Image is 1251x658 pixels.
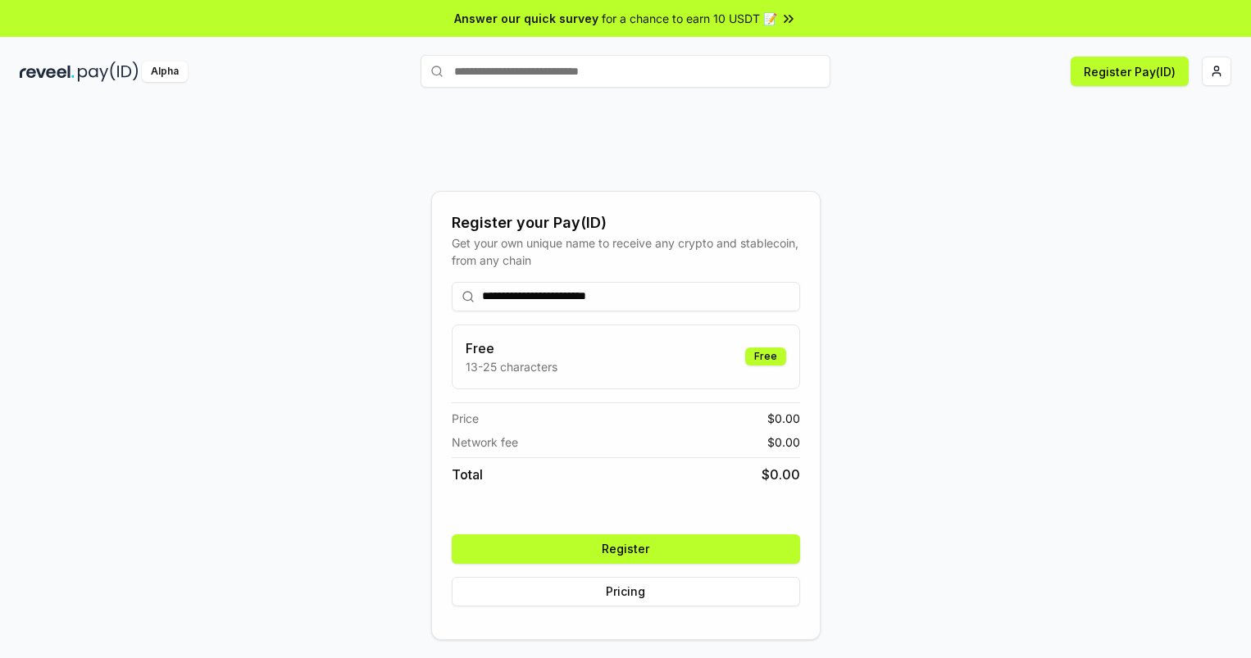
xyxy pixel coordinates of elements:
[452,465,483,484] span: Total
[466,338,557,358] h3: Free
[452,577,800,606] button: Pricing
[454,10,598,27] span: Answer our quick survey
[1071,57,1189,86] button: Register Pay(ID)
[745,347,786,365] div: Free
[767,433,800,451] span: $ 0.00
[452,534,800,564] button: Register
[452,234,800,269] div: Get your own unique name to receive any crypto and stablecoin, from any chain
[20,61,75,82] img: reveel_dark
[767,410,800,427] span: $ 0.00
[452,211,800,234] div: Register your Pay(ID)
[78,61,139,82] img: pay_id
[466,358,557,375] p: 13-25 characters
[452,433,518,451] span: Network fee
[762,465,800,484] span: $ 0.00
[452,410,479,427] span: Price
[142,61,188,82] div: Alpha
[602,10,777,27] span: for a chance to earn 10 USDT 📝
